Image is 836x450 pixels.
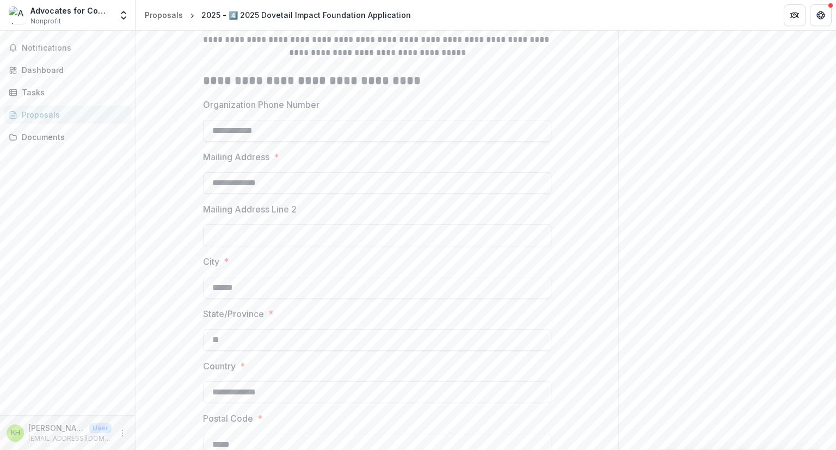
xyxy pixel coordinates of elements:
[201,9,411,21] div: 2025 - 4️⃣ 2025 Dovetail Impact Foundation Application
[140,7,415,23] nav: breadcrumb
[203,360,236,373] p: Country
[810,4,832,26] button: Get Help
[4,61,131,79] a: Dashboard
[22,64,122,76] div: Dashboard
[203,150,269,163] p: Mailing Address
[784,4,806,26] button: Partners
[22,109,122,120] div: Proposals
[11,429,20,436] div: Kimber Hartmann
[203,98,319,111] p: Organization Phone Number
[89,423,112,433] p: User
[22,87,122,98] div: Tasks
[203,412,253,425] p: Postal Code
[30,5,112,16] div: Advocates for Community Transformation
[4,83,131,101] a: Tasks
[4,39,131,57] button: Notifications
[203,307,264,320] p: State/Province
[30,16,61,26] span: Nonprofit
[203,203,297,216] p: Mailing Address Line 2
[22,131,122,143] div: Documents
[140,7,187,23] a: Proposals
[4,128,131,146] a: Documents
[116,427,129,440] button: More
[116,4,131,26] button: Open entity switcher
[4,106,131,124] a: Proposals
[9,7,26,24] img: Advocates for Community Transformation
[145,9,183,21] div: Proposals
[203,255,219,268] p: City
[28,434,112,443] p: [EMAIL_ADDRESS][DOMAIN_NAME]
[28,422,85,434] p: [PERSON_NAME]
[22,44,127,53] span: Notifications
